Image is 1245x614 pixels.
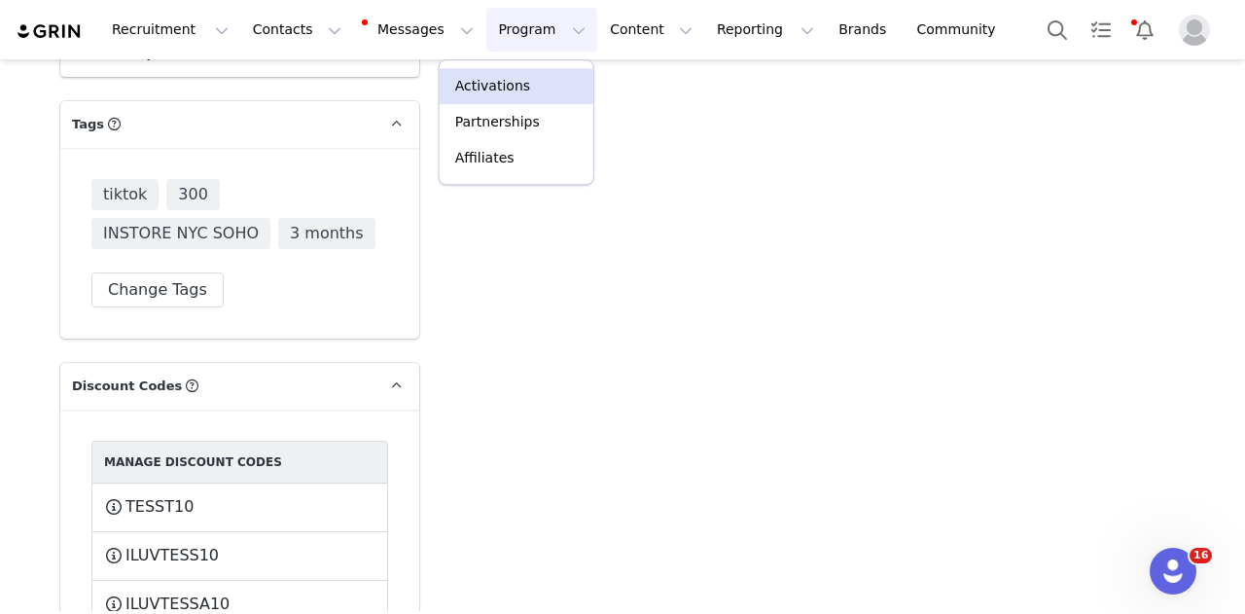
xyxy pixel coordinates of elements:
button: Recruitment [100,8,240,52]
span: 300 [166,179,220,210]
a: Brands [827,8,904,52]
iframe: Intercom live chat [1150,548,1196,595]
button: Reporting [705,8,826,52]
span: Discount Codes [72,377,182,396]
span: ILUVTESS10 [125,544,219,567]
a: Community [906,8,1016,52]
span: 16 [1190,548,1212,563]
span: TESST10 [125,495,194,519]
button: Change Tags [91,272,224,307]
button: Program [486,8,597,52]
img: placeholder-profile.jpg [1179,15,1210,46]
button: Profile [1167,15,1229,46]
button: Search [1036,8,1079,52]
img: grin logo [16,22,84,41]
p: Affiliates [455,148,515,168]
button: Notifications [1123,8,1166,52]
button: Contacts [241,8,353,52]
a: Tasks [1080,8,1122,52]
button: Messages [354,8,485,52]
p: Activations [455,76,530,96]
span: 3 months [278,218,375,249]
body: Rich Text Area. Press ALT-0 for help. [16,16,674,37]
button: Content [598,8,704,52]
span: tiktok [91,179,159,210]
div: Manage Discount Codes [104,453,375,471]
span: Tags [72,115,104,134]
p: Partnerships [455,112,540,132]
span: INSTORE NYC SOHO [91,218,270,249]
